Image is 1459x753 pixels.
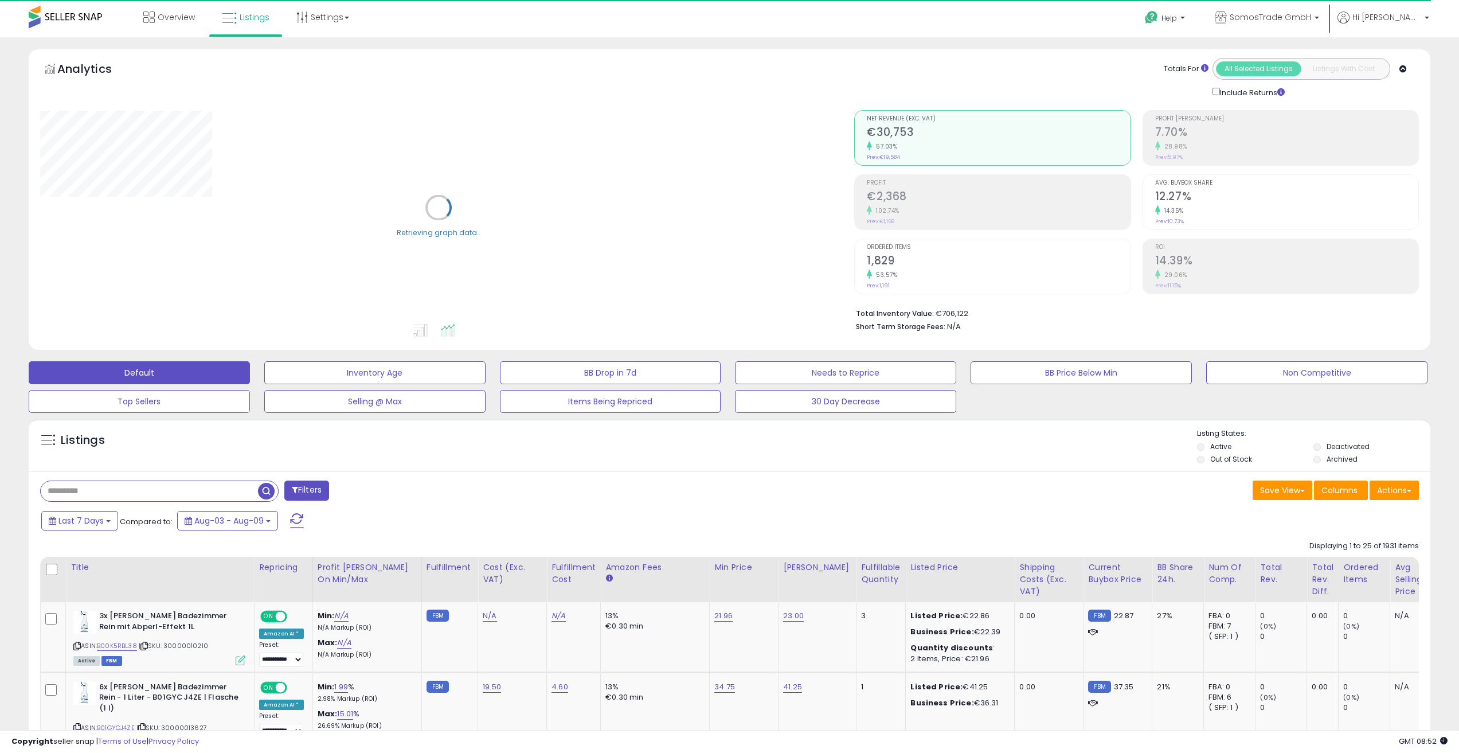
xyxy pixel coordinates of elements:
[1155,190,1418,205] h2: 12.27%
[318,682,413,703] div: %
[1088,610,1110,622] small: FBM
[101,656,122,666] span: FBM
[1208,631,1246,642] div: ( SFP: 1 )
[1019,682,1074,692] div: 0.00
[1321,485,1358,496] span: Columns
[910,654,1006,664] div: 2 Items, Price: €21.96
[910,643,1006,653] div: :
[714,610,733,622] a: 21.96
[551,561,596,586] div: Fulfillment Cost
[334,681,348,693] a: 1.99
[97,723,135,733] a: B01GYCJ4ZE
[867,254,1130,270] h2: 1,829
[856,322,945,331] b: Short Term Storage Fees:
[41,511,118,530] button: Last 7 Days
[872,142,897,151] small: 57.03%
[867,154,900,161] small: Prev: €19,584
[1343,631,1390,642] div: 0
[1197,428,1430,439] p: Listing States:
[861,611,897,621] div: 3
[910,697,973,708] b: Business Price:
[1208,611,1246,621] div: FBA: 0
[1210,442,1231,451] label: Active
[1204,85,1298,99] div: Include Returns
[285,682,304,692] span: OFF
[1343,693,1359,702] small: (0%)
[397,227,480,237] div: Retrieving graph data..
[312,557,421,602] th: The percentage added to the cost of goods (COGS) that forms the calculator for Min & Max prices.
[483,610,496,622] a: N/A
[735,390,956,413] button: 30 Day Decrease
[861,682,897,692] div: 1
[318,709,413,730] div: %
[318,610,335,621] b: Min:
[259,641,304,667] div: Preset:
[1208,703,1246,713] div: ( SFP: 1 )
[867,180,1130,186] span: Profit
[261,682,276,692] span: ON
[1327,454,1358,464] label: Archived
[1160,142,1187,151] small: 28.98%
[29,390,250,413] button: Top Sellers
[71,561,249,573] div: Title
[1164,64,1208,75] div: Totals For
[97,641,137,651] a: B00K5RBL38
[910,642,993,653] b: Quantity discounts
[284,481,329,501] button: Filters
[1136,2,1196,37] a: Help
[240,11,269,23] span: Listings
[1395,561,1437,598] div: Avg Selling Price
[337,708,353,720] a: 15.01
[947,321,961,332] span: N/A
[194,515,264,526] span: Aug-03 - Aug-09
[1314,481,1368,500] button: Columns
[1208,692,1246,703] div: FBM: 6
[1157,682,1195,692] div: 21%
[500,361,721,384] button: BB Drop in 7d
[1260,622,1276,631] small: (0%)
[1312,611,1329,621] div: 0.00
[11,736,199,747] div: seller snap | |
[99,611,238,635] b: 3x [PERSON_NAME] Badezimmer Rein mit Abperl-Effekt 1L
[910,681,963,692] b: Listed Price:
[1343,682,1390,692] div: 0
[61,432,105,448] h5: Listings
[872,206,899,215] small: 102.74%
[867,244,1130,251] span: Ordered Items
[551,681,568,693] a: 4.60
[427,681,449,693] small: FBM
[910,611,1006,621] div: €22.86
[177,511,278,530] button: Aug-03 - Aug-09
[910,626,973,637] b: Business Price:
[1157,611,1195,621] div: 27%
[1327,442,1370,451] label: Deactivated
[120,516,173,527] span: Compared to:
[783,561,851,573] div: [PERSON_NAME]
[29,361,250,384] button: Default
[1309,541,1419,552] div: Displaying 1 to 25 of 1931 items
[1337,11,1429,37] a: Hi [PERSON_NAME]
[1155,126,1418,141] h2: 7.70%
[483,681,501,693] a: 19.50
[1343,622,1359,631] small: (0%)
[318,561,417,586] div: Profit [PERSON_NAME] on Min/Max
[856,309,934,318] b: Total Inventory Value:
[136,723,207,732] span: | SKU: 30000013627
[1208,621,1246,631] div: FBM: 7
[1230,11,1311,23] span: SomosTrade GmbH
[1208,682,1246,692] div: FBA: 0
[714,681,735,693] a: 34.75
[735,361,956,384] button: Needs to Reprice
[1019,561,1078,598] div: Shipping Costs (Exc. VAT)
[158,11,195,23] span: Overview
[910,682,1006,692] div: €41.25
[285,612,304,622] span: OFF
[1312,561,1333,598] div: Total Rev. Diff.
[1301,61,1386,76] button: Listings With Cost
[73,611,96,634] img: 31tL-u-TT7L._SL40_.jpg
[714,561,773,573] div: Min Price
[867,282,890,289] small: Prev: 1,191
[318,722,413,730] p: 26.69% Markup (ROI)
[1253,481,1312,500] button: Save View
[1157,561,1199,586] div: BB Share 24h.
